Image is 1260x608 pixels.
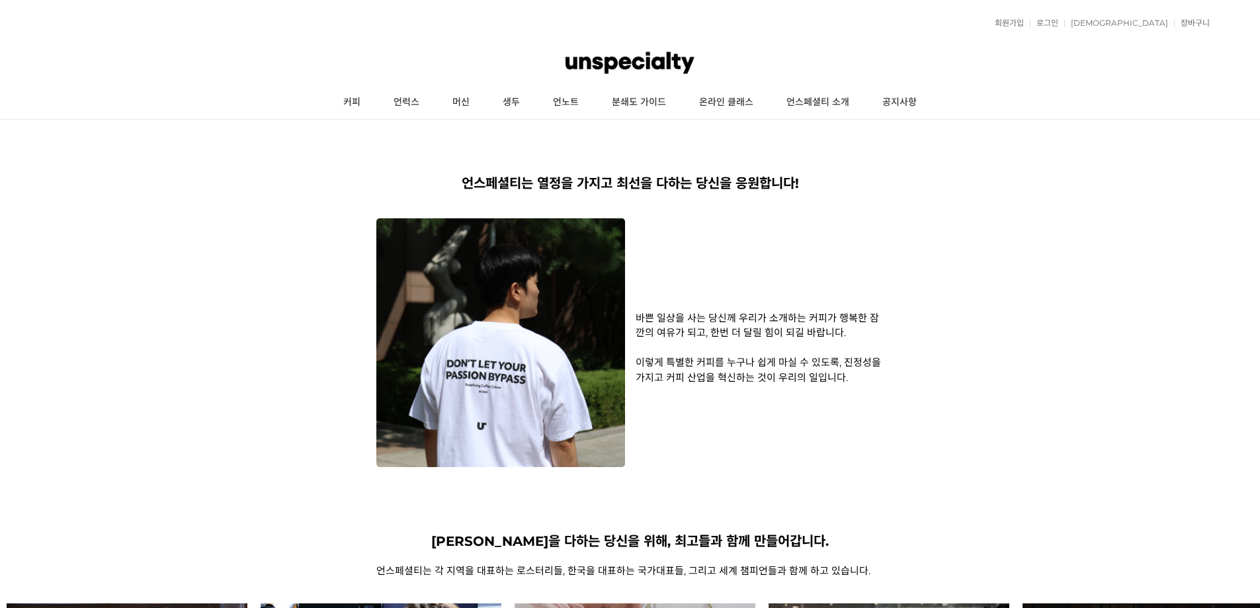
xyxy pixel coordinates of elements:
[630,311,884,386] div: 바쁜 일상을 사는 당신께 우리가 소개하는 커피가 행복한 잠깐의 여유가 되고, 한번 더 달릴 힘이 되길 바랍니다. 이렇게 특별한 커피를 누구나 쉽게 마실 수 있도록, 진정성을 ...
[486,86,536,119] a: 생두
[376,173,884,192] div: 언스페셜티는 열정을 가지고 최선을 다하는 당신을 응원합니다!
[1030,19,1058,27] a: 로그인
[436,86,486,119] a: 머신
[376,563,884,577] div: 언스페셜티는 각 지역을 대표하는 로스터리들, 한국을 대표하는 국가대표들, 그리고 세계 챔피언들과 함께 하고 있습니다.
[376,531,884,550] div: [PERSON_NAME]을 다하는 당신을 위해, 최고들과 함께 만들어갑니다.
[1064,19,1168,27] a: [DEMOGRAPHIC_DATA]
[866,86,933,119] a: 공지사항
[770,86,866,119] a: 언스페셜티 소개
[683,86,770,119] a: 온라인 클래스
[377,86,436,119] a: 언럭스
[595,86,683,119] a: 분쇄도 가이드
[376,218,625,467] img: 008h9phnna.jpg
[988,19,1024,27] a: 회원가입
[327,86,377,119] a: 커피
[566,43,694,83] img: 언스페셜티 몰
[536,86,595,119] a: 언노트
[1174,19,1210,27] a: 장바구니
